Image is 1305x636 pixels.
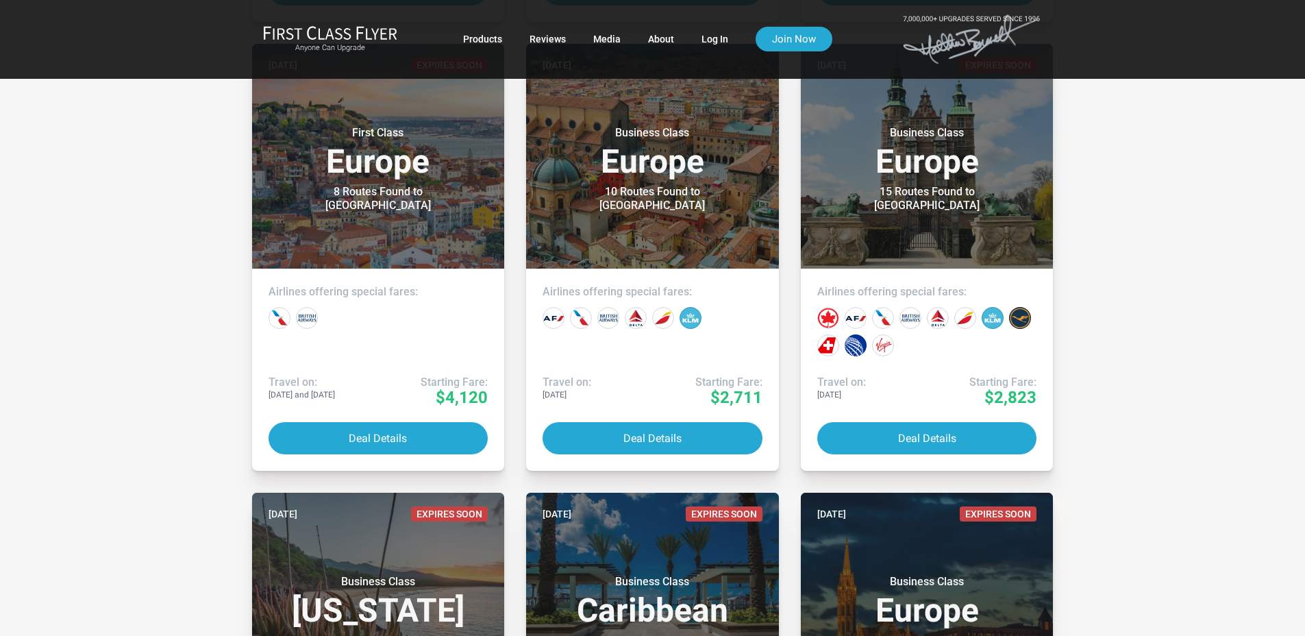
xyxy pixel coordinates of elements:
div: Delta Airlines [625,307,647,329]
div: 8 Routes Found to [GEOGRAPHIC_DATA] [293,185,464,212]
div: American Airlines [570,307,592,329]
small: Business Class [567,575,738,589]
a: Join Now [756,27,832,51]
small: Business Class [293,575,464,589]
a: Reviews [530,27,566,51]
div: Air France [543,307,564,329]
a: About [648,27,674,51]
div: Virgin Atlantic [872,334,894,356]
h3: [US_STATE] [269,575,488,627]
h4: Airlines offering special fares: [817,285,1037,299]
small: Business Class [841,126,1012,140]
div: Iberia [652,307,674,329]
a: Log In [701,27,728,51]
div: Delta Airlines [927,307,949,329]
time: [DATE] [817,506,846,522]
div: Swiss [817,334,839,356]
h3: Europe [817,575,1037,627]
div: American Airlines [269,307,290,329]
div: Iberia [954,307,976,329]
a: Media [593,27,621,51]
div: KLM [680,307,701,329]
div: KLM [982,307,1004,329]
a: Products [463,27,502,51]
h3: Europe [543,126,762,178]
button: Deal Details [817,422,1037,454]
div: British Airways [296,307,318,329]
a: [DATE]Expires SoonBusiness ClassEurope15 Routes Found to [GEOGRAPHIC_DATA]Airlines offering speci... [801,44,1054,471]
small: Business Class [567,126,738,140]
small: Business Class [841,575,1012,589]
div: British Airways [899,307,921,329]
h3: Caribbean [543,575,762,627]
span: Expires Soon [960,506,1036,522]
small: First Class [293,126,464,140]
div: American Airlines [872,307,894,329]
a: First Class FlyerAnyone Can Upgrade [263,25,397,53]
time: [DATE] [269,506,297,522]
small: Anyone Can Upgrade [263,43,397,53]
h4: Airlines offering special fares: [269,285,488,299]
img: First Class Flyer [263,25,397,40]
div: Lufthansa [1009,307,1031,329]
a: [DATE]Business ClassEurope10 Routes Found to [GEOGRAPHIC_DATA]Airlines offering special fares:Tra... [526,44,779,471]
div: 10 Routes Found to [GEOGRAPHIC_DATA] [567,185,738,212]
a: [DATE]Expires SoonFirst ClassEurope8 Routes Found to [GEOGRAPHIC_DATA]Airlines offering special f... [252,44,505,471]
div: British Airways [597,307,619,329]
button: Deal Details [543,422,762,454]
h3: Europe [269,126,488,178]
h4: Airlines offering special fares: [543,285,762,299]
div: Air Canada [817,307,839,329]
span: Expires Soon [686,506,762,522]
button: Deal Details [269,422,488,454]
time: [DATE] [543,506,571,522]
h3: Europe [817,126,1037,178]
div: 15 Routes Found to [GEOGRAPHIC_DATA] [841,185,1012,212]
div: United [845,334,867,356]
div: Air France [845,307,867,329]
span: Expires Soon [411,506,488,522]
